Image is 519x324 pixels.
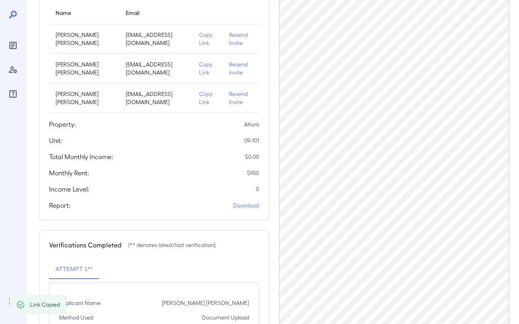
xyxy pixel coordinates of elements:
p: Document Upload [202,313,249,322]
p: [EMAIL_ADDRESS][DOMAIN_NAME] [126,90,186,106]
p: $ 0.00 [245,153,259,161]
p: [PERSON_NAME] [PERSON_NAME] [162,299,249,307]
p: Copy Link [199,31,216,47]
p: [PERSON_NAME] [PERSON_NAME] [56,31,113,47]
p: (** denotes latest/last verification) [128,241,216,249]
h5: Report: [49,200,71,210]
p: Resend Invite [229,60,253,77]
p: 0 [256,185,259,193]
h5: Verifications Completed [49,240,122,250]
p: Altura [244,120,259,128]
div: Reports [6,39,19,52]
div: Log Out [6,295,19,308]
table: simple table [49,1,259,113]
th: Email [119,1,193,24]
th: Name [49,1,119,24]
p: $ 950 [247,169,259,177]
p: Applicant Name [59,299,101,307]
p: [PERSON_NAME] [PERSON_NAME] [56,60,113,77]
p: [EMAIL_ADDRESS][DOMAIN_NAME] [126,31,186,47]
h5: Property: [49,119,76,129]
p: Copy Link [199,90,216,106]
p: Copy Link [199,60,216,77]
button: Attempt 1** [49,260,99,279]
p: Method Used [59,313,93,322]
h5: Total Monthly Income: [49,152,113,162]
p: 09-101 [244,136,259,145]
a: Download [233,201,259,209]
h5: Unit: [49,136,62,145]
p: [EMAIL_ADDRESS][DOMAIN_NAME] [126,60,186,77]
div: FAQ [6,87,19,100]
div: Manage Users [6,63,19,76]
p: Resend Invite [229,90,253,106]
h5: Monthly Rent: [49,168,89,178]
p: Resend Invite [229,31,253,47]
p: [PERSON_NAME] [PERSON_NAME] [56,90,113,106]
h5: Income Level: [49,184,89,194]
div: Link Copied [30,297,60,312]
